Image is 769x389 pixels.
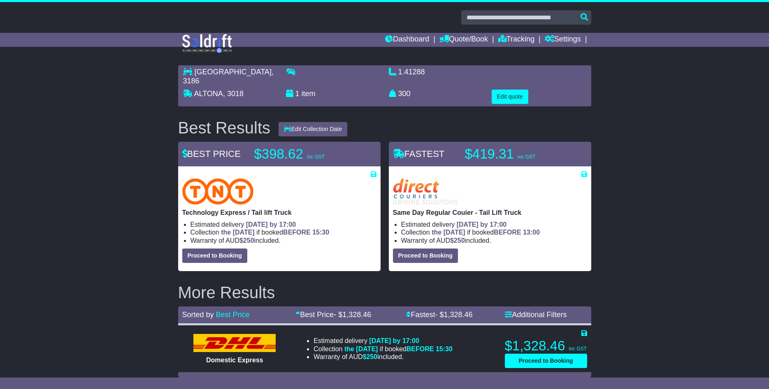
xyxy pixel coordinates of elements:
[254,146,357,162] p: $398.62
[191,221,376,228] li: Estimated delivery
[243,237,254,244] span: 250
[283,229,311,236] span: BEFORE
[221,229,329,236] span: if booked
[344,345,453,352] span: if booked
[314,337,453,345] li: Estimated delivery
[363,353,378,360] span: $
[206,357,263,364] span: Domestic Express
[439,33,488,47] a: Quote/Book
[334,311,371,319] span: - $
[221,229,254,236] span: the [DATE]
[398,90,411,98] span: 300
[295,311,371,319] a: Best Price- $1,328.46
[312,229,329,236] span: 15:30
[436,345,453,352] span: 15:30
[279,122,347,136] button: Edit Collection Date
[401,237,587,244] li: Warranty of AUD included.
[393,249,458,263] button: Proceed to Booking
[178,283,591,302] h2: More Results
[505,311,567,319] a: Additional Filters
[505,354,587,368] button: Proceed to Booking
[406,311,472,319] a: Fastest- $1,328.46
[182,149,241,159] span: BEST PRICE
[302,90,316,98] span: item
[344,345,378,352] span: the [DATE]
[457,221,507,228] span: [DATE] by 17:00
[435,311,473,319] span: - $
[454,237,465,244] span: 250
[191,228,376,236] li: Collection
[182,209,376,216] p: Technology Express / Tail lift Truck
[182,311,214,319] span: Sorted by
[367,353,378,360] span: 250
[174,119,275,137] div: Best Results
[314,345,453,353] li: Collection
[194,90,223,98] span: ALTONA
[398,68,425,76] span: 1.41288
[182,178,254,205] img: TNT Domestic: Technology Express / Tail lift Truck
[342,311,371,319] span: 1,328.46
[295,90,300,98] span: 1
[401,221,587,228] li: Estimated delivery
[494,229,521,236] span: BEFORE
[246,221,296,228] span: [DATE] by 17:00
[393,178,458,205] img: Direct: Same Day Regular Couier - Tail Lift Truck
[518,154,535,160] span: inc GST
[498,33,534,47] a: Tracking
[223,90,244,98] span: , 3018
[505,338,587,354] p: $1,328.46
[523,229,540,236] span: 13:00
[393,209,587,216] p: Same Day Regular Couier - Tail Lift Truck
[183,68,274,85] span: , 3186
[407,345,434,352] span: BEFORE
[432,229,540,236] span: if booked
[195,68,272,76] span: [GEOGRAPHIC_DATA]
[216,311,250,319] a: Best Price
[545,33,581,47] a: Settings
[385,33,429,47] a: Dashboard
[393,149,445,159] span: FASTEST
[432,229,465,236] span: the [DATE]
[569,346,586,352] span: inc GST
[492,90,528,104] button: Edit quote
[193,334,276,352] img: DHL: Domestic Express
[450,237,465,244] span: $
[465,146,568,162] p: $419.31
[239,237,254,244] span: $
[369,337,419,344] span: [DATE] by 17:00
[444,311,473,319] span: 1,328.46
[191,237,376,244] li: Warranty of AUD included.
[401,228,587,236] li: Collection
[307,154,325,160] span: inc GST
[182,249,247,263] button: Proceed to Booking
[314,353,453,361] li: Warranty of AUD included.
